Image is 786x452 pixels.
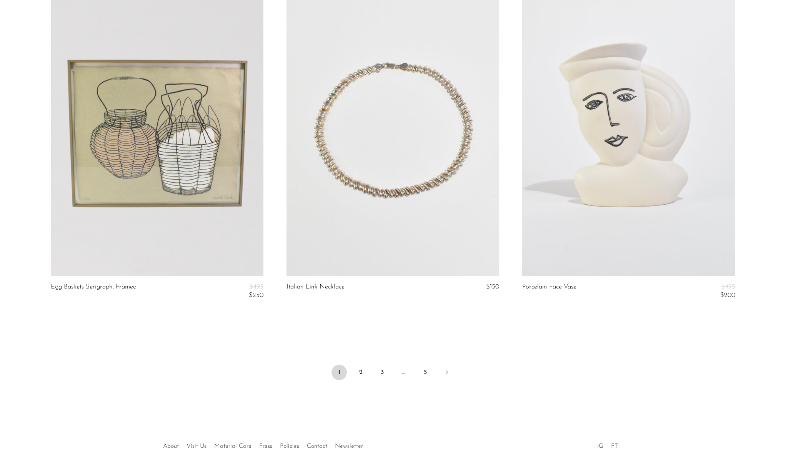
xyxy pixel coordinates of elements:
ul: Quick links [159,437,367,452]
a: 5 [418,365,433,380]
span: $495 [721,284,735,290]
span: $250 [249,292,263,299]
a: Egg Baskets Serigraph, Framed [51,284,137,299]
a: Porcelain Face Vase [522,284,576,299]
span: $200 [720,292,735,299]
span: $150 [486,284,499,290]
a: PT [611,443,618,449]
ul: Social Medias [593,437,622,452]
a: 3 [375,365,390,380]
a: IG [597,443,603,449]
span: $495 [249,284,263,290]
span: … [396,365,411,380]
a: Italian Link Necklace [286,284,345,290]
span: 1 [331,365,347,380]
a: Material Care [214,443,251,449]
a: Press [259,443,272,449]
a: Contact [307,443,327,449]
a: Policies [280,443,299,449]
a: 2 [353,365,368,380]
a: Next [439,365,455,382]
a: About [163,443,179,449]
a: Visit Us [187,443,206,449]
